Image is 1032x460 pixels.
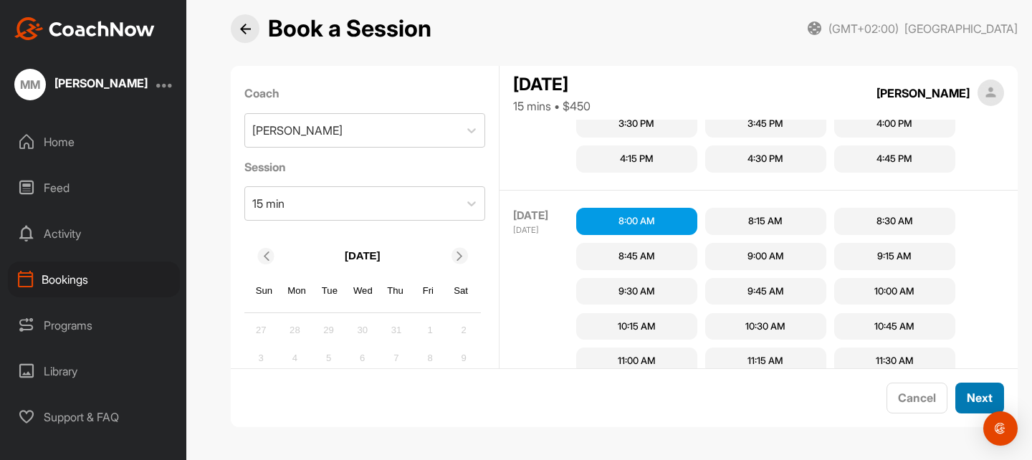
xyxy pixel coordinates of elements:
div: Library [8,353,180,389]
div: 9:30 AM [618,284,655,299]
div: Thu [386,282,405,300]
div: 9:15 AM [877,249,912,264]
div: Open Intercom Messenger [983,411,1018,446]
div: 9:45 AM [747,284,784,299]
div: [PERSON_NAME] [252,122,343,139]
div: 15 min [252,195,285,212]
label: Session [244,158,486,176]
div: Not available Saturday, August 9th, 2025 [453,347,474,368]
div: 3:45 PM [747,117,783,131]
div: Sat [451,282,470,300]
button: Next [955,383,1004,413]
div: Support & FAQ [8,399,180,435]
div: Not available Monday, August 4th, 2025 [284,347,305,368]
p: [DATE] [345,248,381,264]
div: 8:45 AM [618,249,655,264]
div: Not available Sunday, July 27th, 2025 [250,320,272,341]
label: Coach [244,85,486,102]
div: Fri [419,282,438,300]
div: 11:30 AM [876,354,914,368]
div: Not available Thursday, July 31st, 2025 [386,320,407,341]
div: 4:15 PM [620,152,654,166]
div: MM [14,69,46,100]
div: Not available Wednesday, August 6th, 2025 [352,347,373,368]
img: CoachNow [14,17,155,40]
button: Cancel [887,383,947,413]
img: square_default-ef6cabf814de5a2bf16c804365e32c732080f9872bdf737d349900a9daf73cf9.png [978,80,1005,107]
div: 15 mins • $450 [513,97,591,115]
h2: Book a Session [268,15,431,43]
div: 3:30 PM [618,117,654,131]
div: Activity [8,216,180,251]
div: Programs [8,307,180,343]
div: 10:30 AM [745,320,785,334]
div: [DATE] [513,208,573,224]
div: 10:00 AM [874,284,914,299]
div: [PERSON_NAME] [876,85,970,102]
div: 9:00 AM [747,249,784,264]
div: 10:15 AM [618,320,656,334]
div: Not available Saturday, August 2nd, 2025 [453,320,474,341]
div: Tue [320,282,339,300]
div: 8:15 AM [748,214,783,229]
div: Not available Sunday, August 3rd, 2025 [250,347,272,368]
div: 10:45 AM [874,320,914,334]
img: Back [240,24,251,34]
span: [GEOGRAPHIC_DATA] [904,21,1018,37]
div: 8:30 AM [876,214,913,229]
div: Bookings [8,262,180,297]
div: [DATE] [513,72,591,97]
div: Not available Friday, August 8th, 2025 [419,347,441,368]
div: Not available Friday, August 1st, 2025 [419,320,441,341]
div: 4:30 PM [747,152,783,166]
div: Sun [255,282,274,300]
div: Feed [8,170,180,206]
div: Not available Tuesday, July 29th, 2025 [318,320,340,341]
span: (GMT+02:00) [828,21,899,37]
div: Wed [353,282,372,300]
div: Home [8,124,180,160]
div: [DATE] [513,224,573,236]
div: 11:00 AM [618,354,656,368]
div: 8:00 AM [618,214,655,229]
div: Mon [287,282,306,300]
div: 4:45 PM [876,152,912,166]
div: 4:00 PM [876,117,912,131]
div: 11:15 AM [747,354,783,368]
div: Not available Tuesday, August 5th, 2025 [318,347,340,368]
div: Not available Monday, July 28th, 2025 [284,320,305,341]
div: Not available Thursday, August 7th, 2025 [386,347,407,368]
div: [PERSON_NAME] [54,77,148,89]
div: Not available Wednesday, July 30th, 2025 [352,320,373,341]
